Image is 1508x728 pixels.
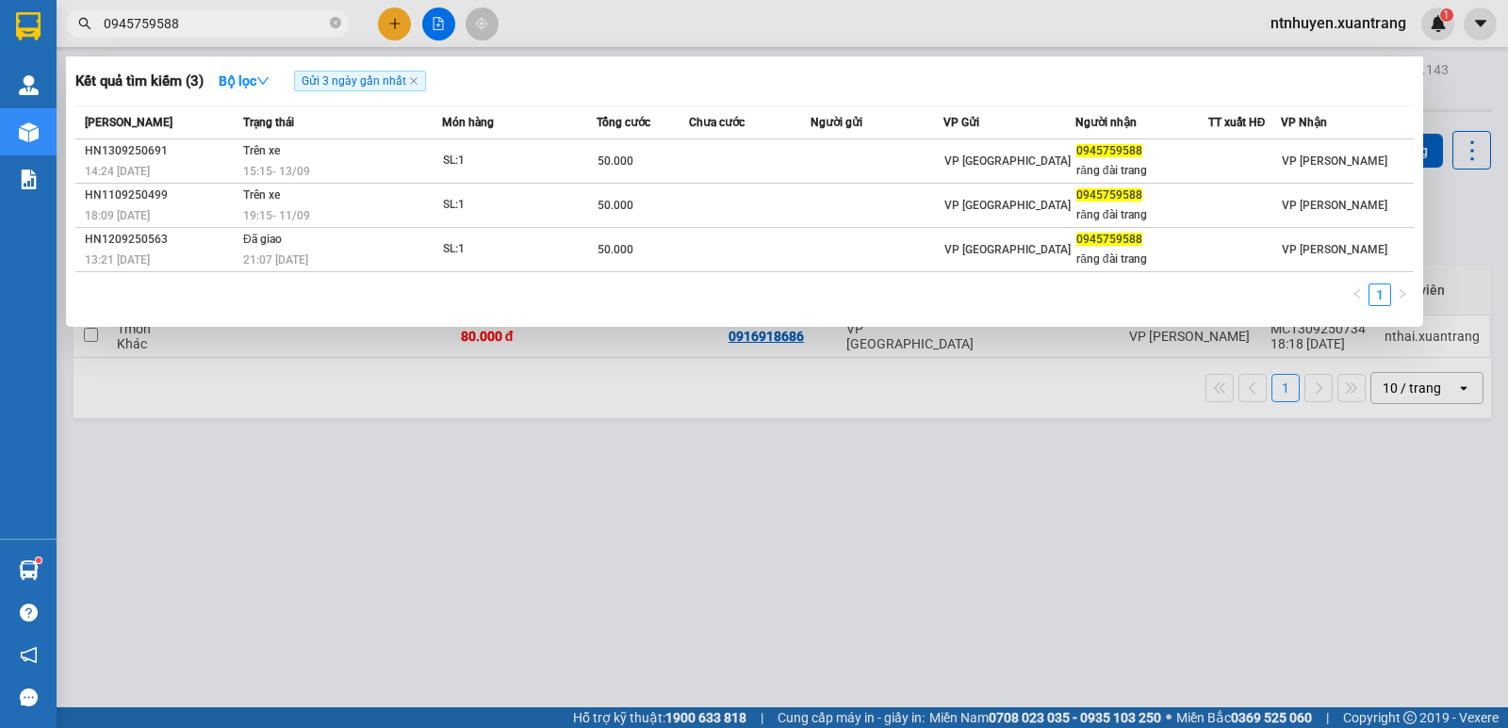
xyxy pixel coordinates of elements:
input: Tìm tên, số ĐT hoặc mã đơn [104,13,326,34]
span: Tổng cước [597,116,650,129]
span: Đã giao [243,233,282,246]
img: warehouse-icon [19,75,39,95]
button: left [1346,283,1369,306]
span: close-circle [330,17,341,28]
span: 14:24 [DATE] [85,165,150,178]
span: 0945759588 [1076,188,1142,202]
span: VP [PERSON_NAME] [1282,154,1387,168]
div: HN1209250563 [85,230,238,250]
span: 0945759588 [1076,144,1142,157]
div: SL: 1 [443,151,584,171]
span: 15:15 - 13/09 [243,165,310,178]
img: warehouse-icon [19,122,39,142]
span: close-circle [330,15,341,33]
span: VP [GEOGRAPHIC_DATA] [944,154,1071,168]
span: 50.000 [598,154,633,168]
div: HN1309250691 [85,141,238,161]
span: message [20,688,38,706]
span: [PERSON_NAME] [85,116,172,129]
span: down [256,74,270,88]
button: right [1391,283,1414,306]
li: Previous Page [1346,283,1369,306]
span: 13:21 [DATE] [85,253,150,267]
span: 18:09 [DATE] [85,209,150,222]
span: Trạng thái [243,116,294,129]
span: search [78,17,91,30]
span: Người nhận [1075,116,1137,129]
span: 50.000 [598,243,633,256]
span: TT xuất HĐ [1208,116,1266,129]
img: warehouse-icon [19,560,39,580]
sup: 1 [36,558,41,563]
span: 0945759588 [1076,233,1142,246]
span: VP [GEOGRAPHIC_DATA] [944,243,1071,256]
span: Món hàng [442,116,494,129]
span: Trên xe [243,188,280,202]
li: 1 [1369,283,1391,306]
img: solution-icon [19,170,39,189]
button: Bộ lọcdown [204,66,285,96]
span: 19:15 - 11/09 [243,209,310,222]
span: left [1352,288,1363,299]
span: VP [GEOGRAPHIC_DATA] [944,199,1071,212]
span: notification [20,646,38,664]
span: Chưa cước [689,116,745,129]
span: Người gửi [811,116,862,129]
span: Gửi 3 ngày gần nhất [294,71,426,91]
div: SL: 1 [443,195,584,216]
span: VP Gửi [943,116,979,129]
span: 21:07 [DATE] [243,253,308,267]
strong: Bộ lọc [219,73,270,89]
div: răng đài trang [1076,250,1206,269]
img: logo-vxr [16,12,41,40]
span: VP [PERSON_NAME] [1282,243,1387,256]
span: VP Nhận [1281,116,1327,129]
span: question-circle [20,604,38,622]
div: răng đài trang [1076,161,1206,181]
div: HN1109250499 [85,186,238,205]
span: 50.000 [598,199,633,212]
li: Next Page [1391,283,1414,306]
div: răng đài trang [1076,205,1206,225]
span: Trên xe [243,144,280,157]
span: close [409,76,418,86]
h3: Kết quả tìm kiếm ( 3 ) [75,72,204,91]
div: SL: 1 [443,239,584,260]
span: right [1397,288,1408,299]
a: 1 [1369,284,1390,305]
span: VP [PERSON_NAME] [1282,199,1387,212]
